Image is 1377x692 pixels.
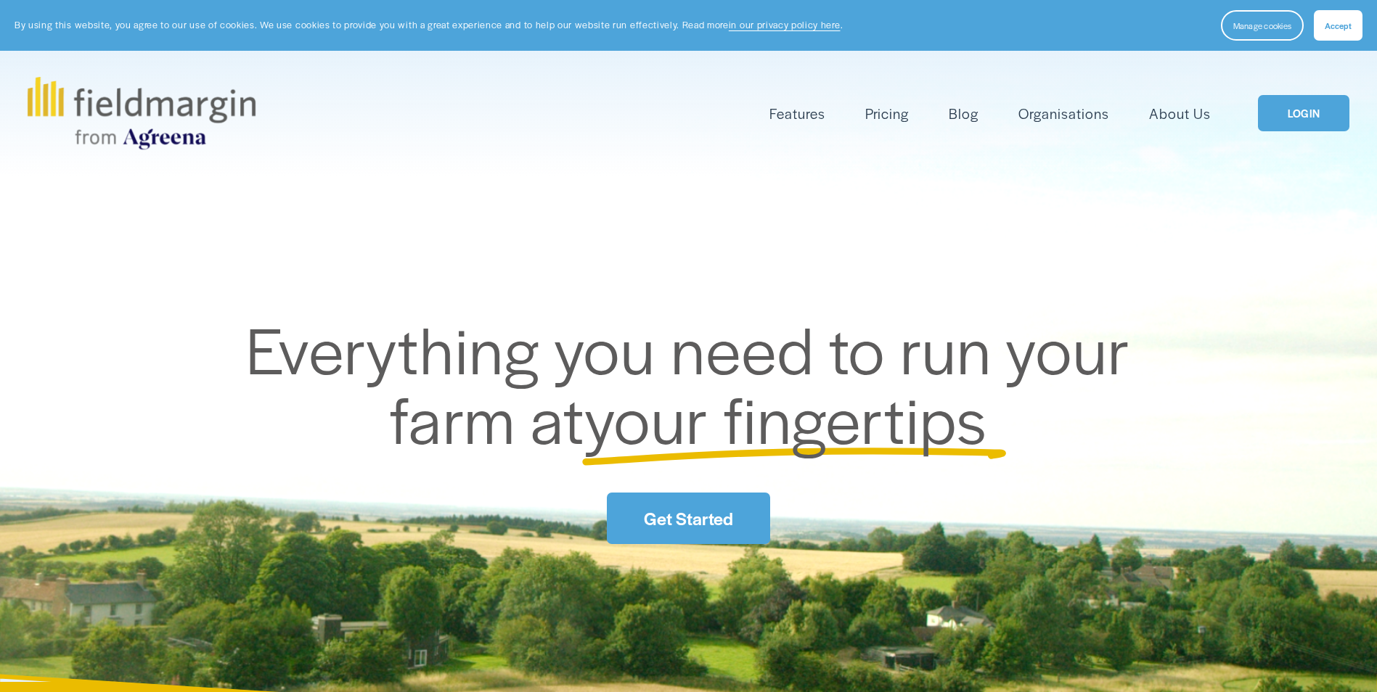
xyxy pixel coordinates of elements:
[1314,10,1362,41] button: Accept
[1233,20,1291,31] span: Manage cookies
[246,302,1145,463] span: Everything you need to run your farm at
[584,372,987,463] span: your fingertips
[729,18,841,31] a: in our privacy policy here
[28,77,256,149] img: fieldmargin.com
[607,493,769,544] a: Get Started
[1149,102,1211,125] a: About Us
[1018,102,1109,125] a: Organisations
[15,18,843,32] p: By using this website, you agree to our use of cookies. We use cookies to provide you with a grea...
[1325,20,1352,31] span: Accept
[1221,10,1304,41] button: Manage cookies
[769,102,825,125] a: folder dropdown
[865,102,909,125] a: Pricing
[949,102,978,125] a: Blog
[769,103,825,124] span: Features
[1258,95,1349,132] a: LOGIN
